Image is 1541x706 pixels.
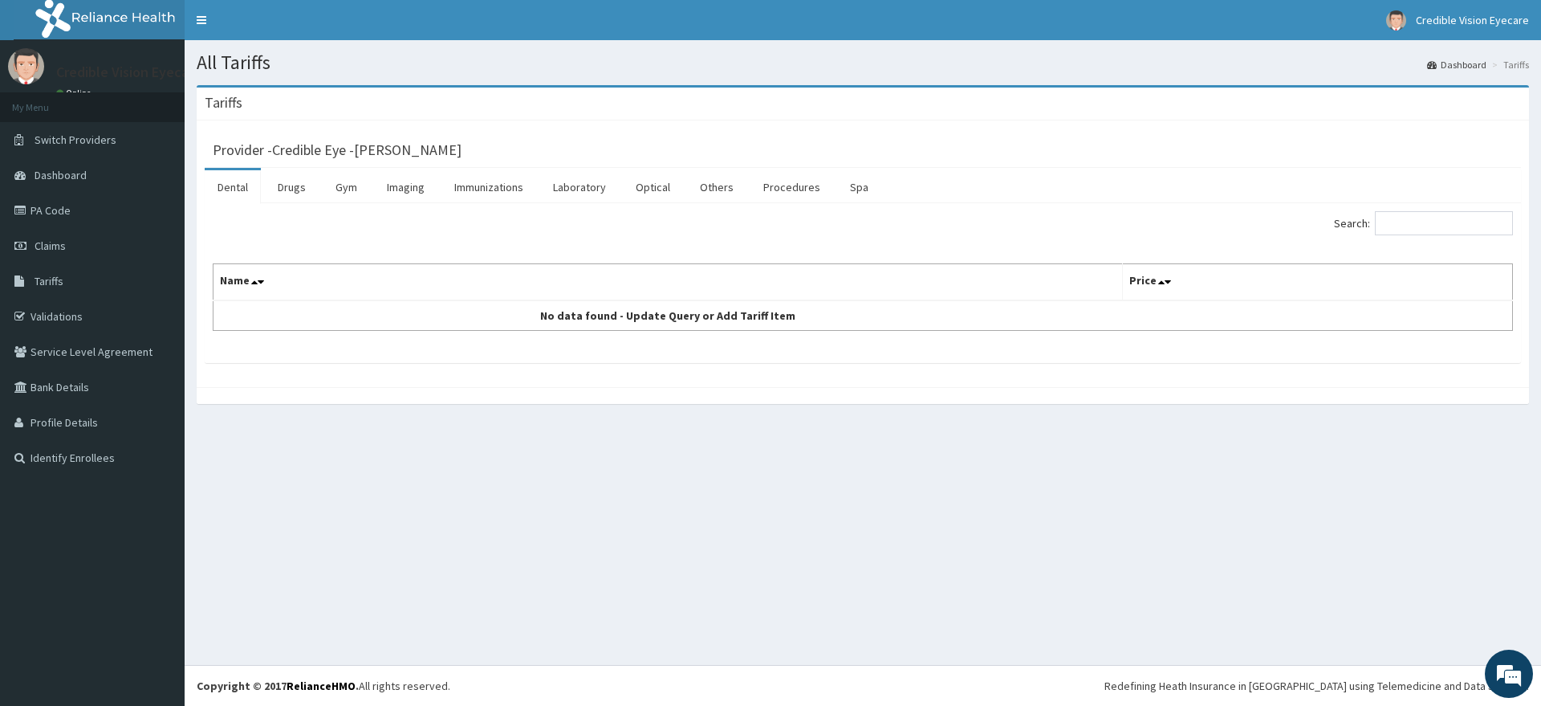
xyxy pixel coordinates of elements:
[197,679,359,693] strong: Copyright © 2017 .
[205,96,242,110] h3: Tariffs
[35,168,87,182] span: Dashboard
[213,264,1123,301] th: Name
[185,665,1541,706] footer: All rights reserved.
[56,65,201,80] p: Credible Vision Eyecare
[205,170,261,204] a: Dental
[1104,678,1529,694] div: Redefining Heath Insurance in [GEOGRAPHIC_DATA] using Telemedicine and Data Science!
[1123,264,1513,301] th: Price
[35,274,63,288] span: Tariffs
[1416,13,1529,27] span: Credible Vision Eyecare
[35,133,116,147] span: Switch Providers
[197,52,1529,73] h1: All Tariffs
[1375,211,1513,235] input: Search:
[441,170,536,204] a: Immunizations
[35,239,66,253] span: Claims
[837,170,881,204] a: Spa
[8,48,44,84] img: User Image
[265,170,319,204] a: Drugs
[213,143,461,157] h3: Provider - Credible Eye -[PERSON_NAME]
[750,170,833,204] a: Procedures
[623,170,683,204] a: Optical
[56,88,95,99] a: Online
[1334,211,1513,235] label: Search:
[1386,10,1406,31] img: User Image
[1427,58,1486,71] a: Dashboard
[374,170,437,204] a: Imaging
[287,679,356,693] a: RelianceHMO
[323,170,370,204] a: Gym
[540,170,619,204] a: Laboratory
[213,300,1123,331] td: No data found - Update Query or Add Tariff Item
[1488,58,1529,71] li: Tariffs
[687,170,746,204] a: Others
